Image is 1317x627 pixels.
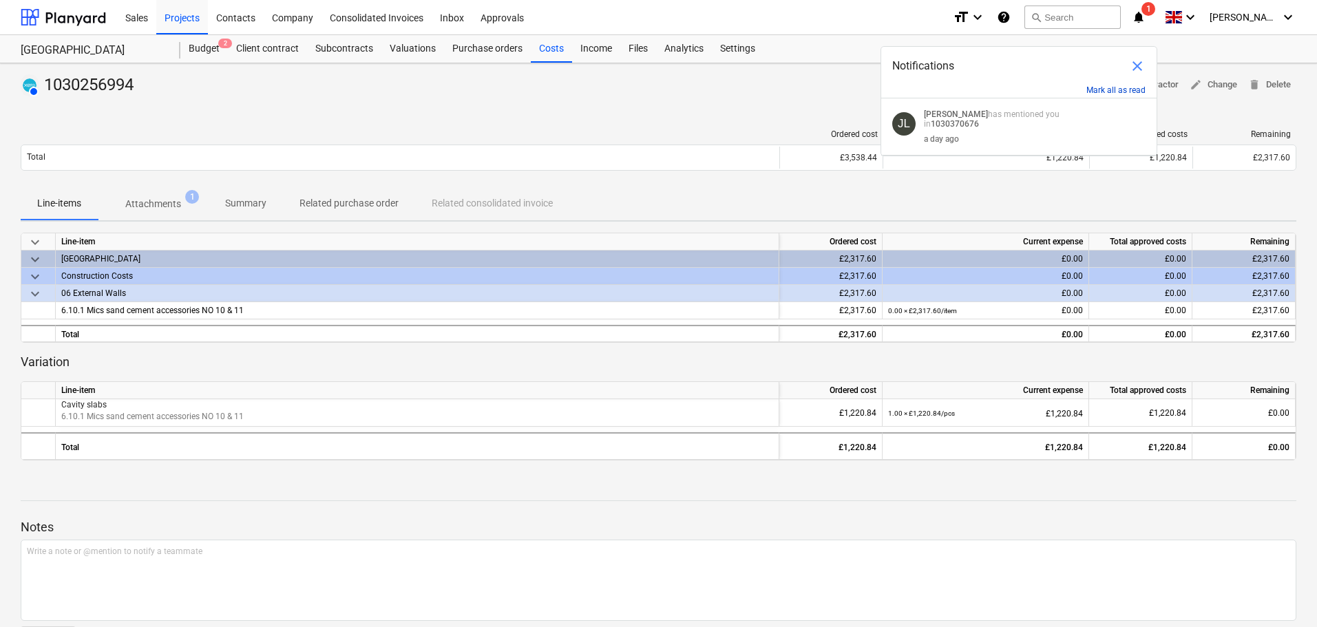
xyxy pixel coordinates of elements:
div: a day ago [924,134,959,144]
div: Total [56,325,779,342]
div: £2,317.60 [1198,285,1289,302]
button: Delete [1243,74,1296,96]
a: Purchase orders [444,35,531,63]
span: keyboard_arrow_down [27,268,43,285]
span: delete [1248,78,1261,91]
div: Remaining [1192,233,1296,251]
div: £1,220.84 [785,434,876,461]
span: keyboard_arrow_down [27,234,43,251]
strong: [PERSON_NAME] [924,109,988,119]
div: Budget [180,35,228,63]
div: Remaining [1192,382,1296,399]
div: £2,317.60 [785,326,876,343]
a: Settings [712,35,763,63]
div: Ordered cost [779,233,883,251]
div: £1,220.84 [1095,153,1187,162]
div: Invoice has been synced with Xero and its status is currently AUTHORISED [21,74,39,96]
p: Cavity slabs [61,399,773,411]
span: close [1129,58,1146,74]
div: £2,317.60 [1199,153,1290,162]
div: £2,317.60 [785,268,876,285]
span: keyboard_arrow_down [27,251,43,268]
div: £0.00 [1095,268,1186,285]
div: £2,317.60 [1198,302,1289,319]
p: Total [27,151,45,163]
p: Related purchase order [299,196,399,211]
a: Income [572,35,620,63]
div: £2,317.60 [1198,268,1289,285]
div: Remaining [1199,129,1291,139]
div: £2,317.60 [1198,251,1289,268]
a: Costs [531,35,572,63]
span: [PERSON_NAME] [1210,12,1278,23]
div: £1,220.84 [888,434,1083,461]
p: has mentioned you in [924,109,1116,129]
small: 0.00 × £2,317.60 / item [888,307,957,315]
div: £0.00 [1095,285,1186,302]
p: Line-items [37,196,81,211]
div: Current expense [883,382,1089,399]
div: 1030256994 [21,74,139,96]
div: £0.00 [1095,251,1186,268]
div: Ordered cost [779,382,883,399]
div: Current expense [883,233,1089,251]
img: xero.svg [23,78,36,92]
span: 2 [218,39,232,48]
div: £1,220.84 [785,399,876,427]
div: £2,317.60 [785,251,876,268]
span: JL [898,117,910,130]
div: Total [56,432,779,460]
div: Total approved costs [1089,233,1192,251]
button: Change [1184,74,1243,96]
strong: 1030370676 [931,119,979,129]
div: £0.00 [1198,399,1289,427]
div: £0.00 [1095,326,1186,343]
a: Valuations [381,35,444,63]
span: Delete [1248,77,1291,93]
iframe: Chat Widget [1248,561,1317,627]
div: £0.00 [888,251,1083,268]
a: Budget2 [180,35,228,63]
a: Subcontracts [307,35,381,63]
a: Files [620,35,656,63]
div: 06 External Walls [61,285,773,301]
div: £0.00 [888,326,1083,343]
span: 6.10.1 Mics sand cement accessories NO 10 & 11 [61,306,244,315]
p: Notes [21,519,1296,535]
i: keyboard_arrow_down [1182,9,1199,25]
span: 1 [185,190,199,204]
span: 6.10.1 Mics sand cement accessories NO 10 & 11 [61,412,244,421]
span: 1 [1141,2,1155,16]
div: £2,317.60 [1198,326,1289,343]
div: £1,220.84 [888,399,1083,427]
div: Jamie Leech [892,112,916,136]
i: keyboard_arrow_down [1280,9,1296,25]
div: £0.00 [1198,434,1289,461]
p: Attachments [125,197,181,211]
div: Ordered cost [786,129,878,139]
div: £0.00 [1095,302,1186,319]
button: Mark all as read [1086,85,1146,95]
div: £1,220.84 [1095,434,1186,461]
div: £0.00 [888,285,1083,302]
div: £0.00 [888,302,1083,319]
p: Variation [21,354,1296,370]
a: Client contract [228,35,307,63]
span: edit [1190,78,1202,91]
div: Line-item [56,382,779,399]
div: £1,220.84 [1095,399,1186,427]
div: £0.00 [888,268,1083,285]
div: [GEOGRAPHIC_DATA] [21,43,164,58]
div: £2,317.60 [785,285,876,302]
small: 1.00 × £1,220.84 / pcs [888,410,955,417]
a: Analytics [656,35,712,63]
div: Construction Costs [61,268,773,284]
